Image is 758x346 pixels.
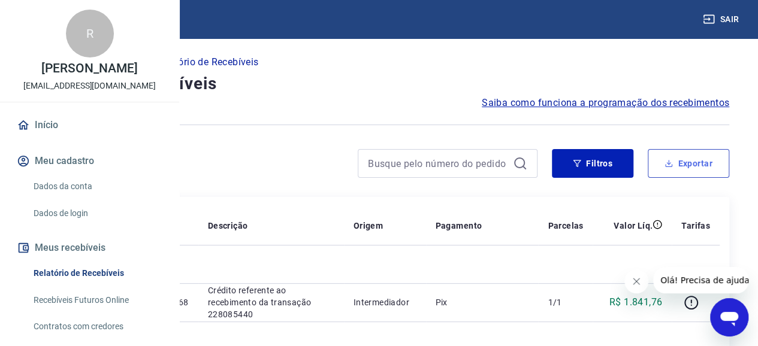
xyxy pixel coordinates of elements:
button: Meu cadastro [14,148,165,174]
input: Busque pelo número do pedido [368,154,508,172]
p: Origem [354,220,383,232]
p: [PERSON_NAME] [41,62,137,75]
p: Intermediador [354,296,416,308]
h4: Relatório de Recebíveis [29,72,729,96]
button: Meus recebíveis [14,235,165,261]
button: Exportar [648,149,729,178]
p: Pix [436,296,529,308]
p: Valor Líq. [614,220,653,232]
a: Recebíveis Futuros Online [29,288,165,312]
iframe: Fechar mensagem [624,269,648,293]
button: Sair [700,8,744,31]
p: Relatório de Recebíveis [155,55,258,69]
a: Dados da conta [29,174,165,199]
a: Dados de login [29,201,165,226]
div: R [66,10,114,57]
a: Contratos com credores [29,314,165,339]
p: Descrição [208,220,248,232]
p: Tarifas [681,220,710,232]
iframe: Mensagem da empresa [653,267,748,293]
p: Parcelas [548,220,583,232]
iframe: Botão para abrir a janela de mensagens [710,298,748,336]
p: Pagamento [436,220,482,232]
a: Início [14,112,165,138]
p: 1/1 [548,296,583,308]
p: [EMAIL_ADDRESS][DOMAIN_NAME] [23,80,156,92]
p: Crédito referente ao recebimento da transação 228085440 [208,284,334,320]
a: Relatório de Recebíveis [29,261,165,286]
span: Olá! Precisa de ajuda? [7,8,101,18]
a: Saiba como funciona a programação dos recebimentos [482,96,729,110]
button: Filtros [552,149,633,178]
p: R$ 1.841,76 [609,295,662,309]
